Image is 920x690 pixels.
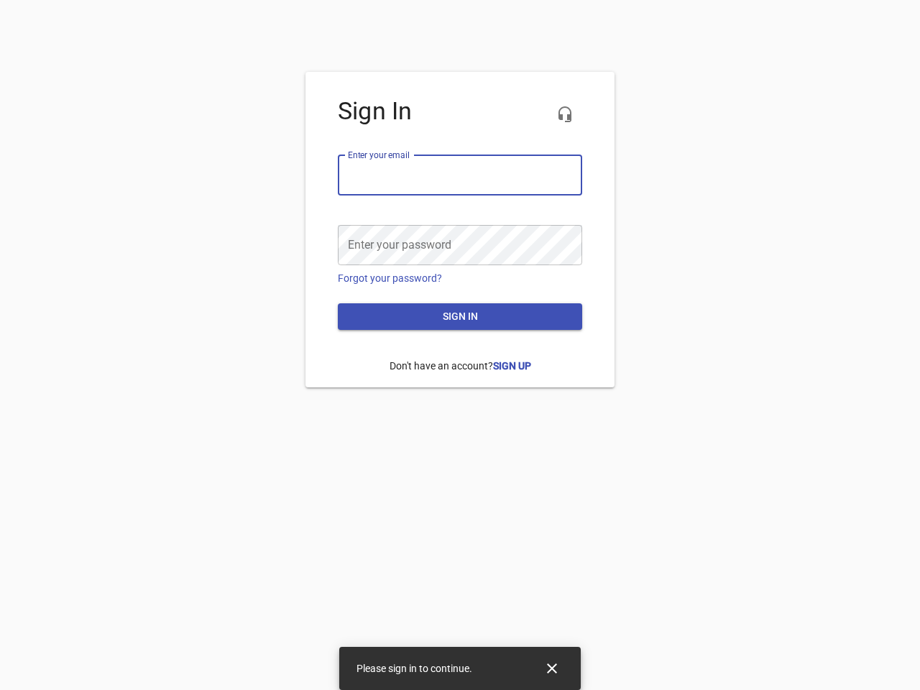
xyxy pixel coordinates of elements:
[338,348,582,385] p: Don't have an account?
[338,303,582,330] button: Sign in
[338,272,442,284] a: Forgot your password?
[493,360,531,372] a: Sign Up
[535,651,569,686] button: Close
[349,308,571,326] span: Sign in
[338,97,582,126] h4: Sign In
[606,162,909,679] iframe: Chat
[356,663,472,674] span: Please sign in to continue.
